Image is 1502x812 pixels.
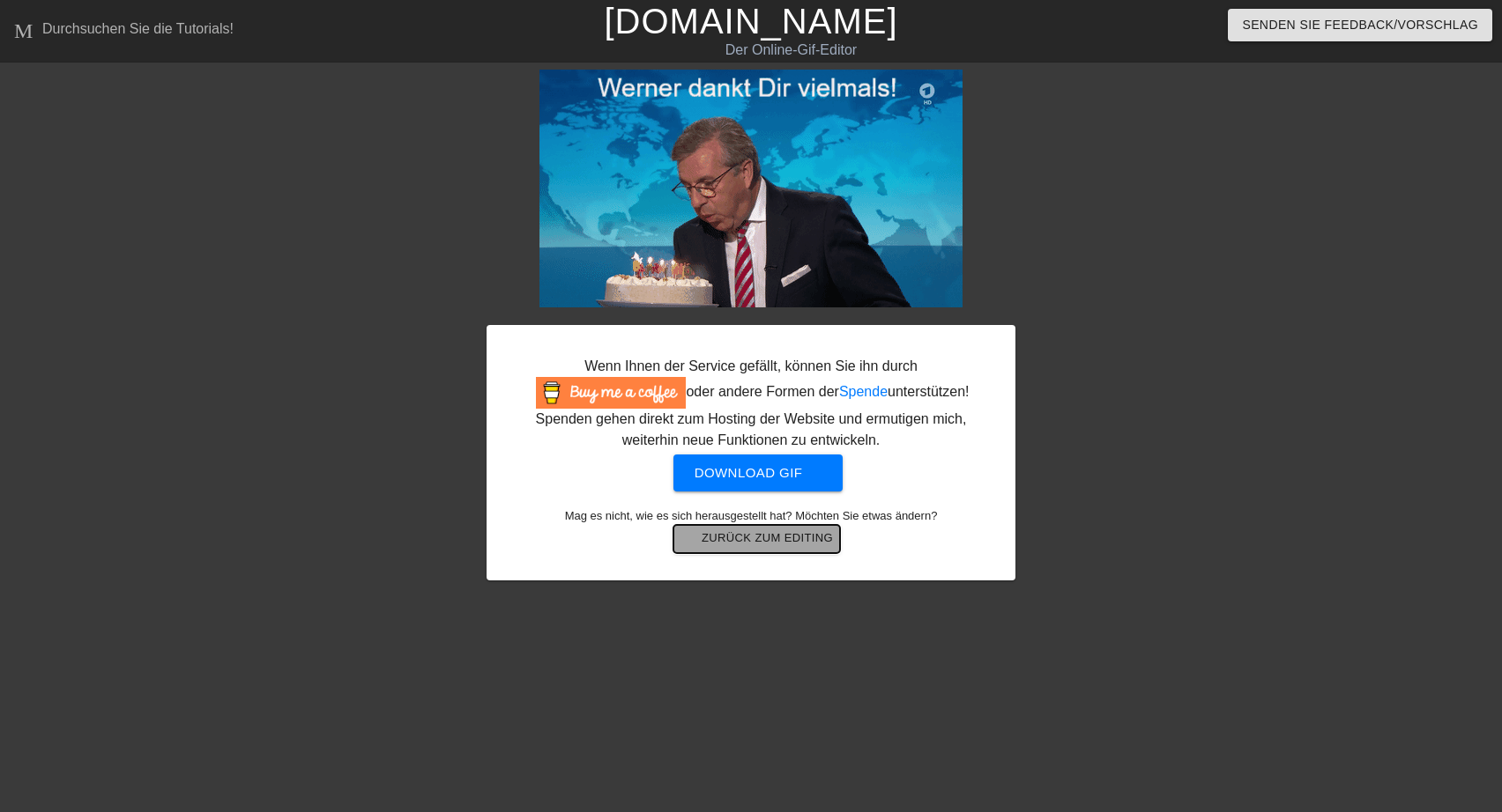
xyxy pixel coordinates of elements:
button: Zurück zum Editing [673,525,840,553]
span: Zurück zum Editing [680,528,833,550]
a: [DOMAIN_NAME] [604,2,897,41]
a: Spende [839,384,888,399]
span: Senden Sie Feedback/Vorschlag [1242,14,1478,36]
a: Durchsuchen Sie die Tutorials! [14,17,234,44]
span: get-app [812,462,833,484]
button: Download gif [673,454,844,491]
button: Senden Sie Feedback/Vorschlag [1228,9,1492,41]
span: Download gif [695,461,822,484]
div: Mag es nicht, wie es sich herausgestellt hat? Möchten Sie etwas ändern? [514,507,988,553]
a: Download gif [659,464,844,479]
span: arrow-back [680,528,702,550]
img: Kaufen Sie mir einen Kaffee [536,377,686,409]
span: Menü-Buch [14,17,35,38]
div: Wenn Ihnen der Service gefällt, können Sie ihn durch oder andere Formen der unterstützen ! Spende... [517,356,985,451]
div: Der Online-Gif-Editor [509,40,1073,61]
img: nHzAVWIu.gif [539,70,963,307]
div: Durchsuchen Sie die Tutorials! [42,21,234,36]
